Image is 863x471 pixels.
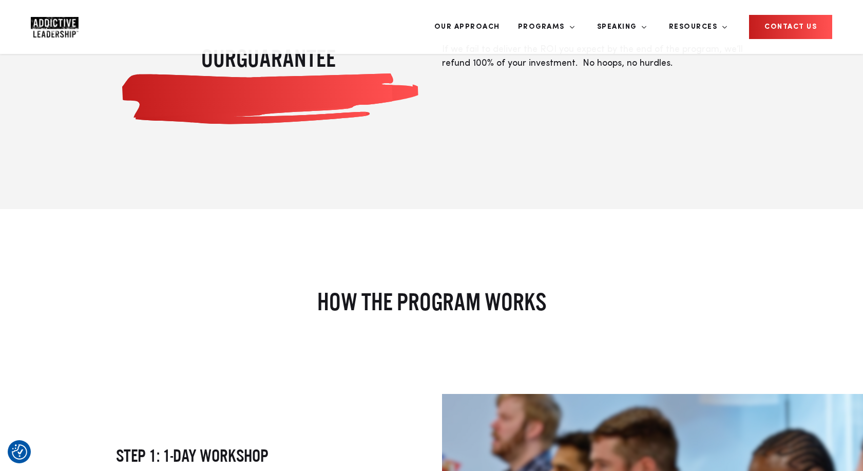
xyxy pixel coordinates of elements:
h3: Step 1: 1-Day Workshop [116,445,421,467]
span: GUARANTEE [116,45,421,132]
span: If we fail to deliver the ROI you expect by the end of the program, we’ll refund 100% of your inv... [442,45,743,68]
a: Resources [661,8,728,46]
a: CONTACT US [749,15,832,39]
img: Company Logo [31,17,79,37]
a: Programs [510,8,575,46]
a: Speaking [589,8,647,46]
h2: OUR [116,43,421,132]
h2: HOW THE PROGRAM WORKS [175,286,688,317]
a: Home [31,17,92,37]
img: Revisit consent button [12,444,27,460]
a: Our Approach [427,8,508,46]
button: Consent Preferences [12,444,27,460]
